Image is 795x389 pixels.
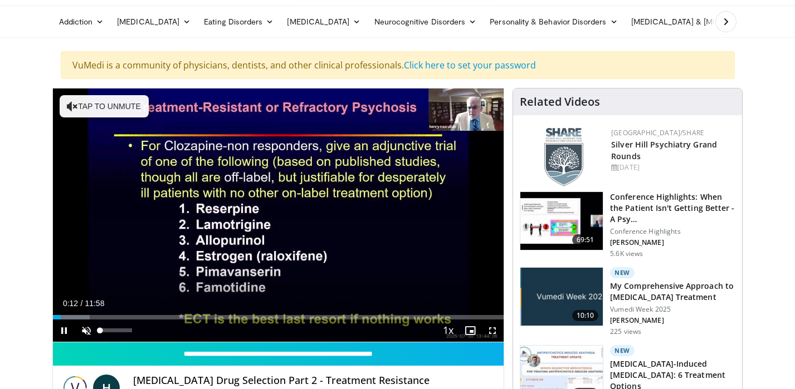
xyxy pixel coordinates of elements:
p: 5.6K views [610,249,643,258]
span: 69:51 [572,234,599,245]
h4: Related Videos [520,95,600,109]
a: Silver Hill Psychiatry Grand Rounds [611,139,717,161]
button: Unmute [75,319,97,342]
button: Tap to unmute [60,95,149,117]
a: 69:51 Conference Highlights: When the Patient Isn't Getting Better - A Psy… Conference Highlights... [520,191,735,258]
p: Conference Highlights [610,227,735,236]
a: [MEDICAL_DATA] [280,11,367,33]
p: New [610,345,635,356]
div: [DATE] [611,163,733,173]
span: / [81,299,83,308]
p: Vumedi Week 2025 [610,305,735,314]
span: 0:12 [63,299,78,308]
a: Addiction [52,11,111,33]
div: VuMedi is a community of physicians, dentists, and other clinical professionals. [61,51,735,79]
button: Pause [53,319,75,342]
img: ae1082c4-cc90-4cd6-aa10-009092bfa42a.jpg.150x105_q85_crop-smart_upscale.jpg [520,268,603,326]
img: 4362ec9e-0993-4580-bfd4-8e18d57e1d49.150x105_q85_crop-smart_upscale.jpg [520,192,603,250]
p: [PERSON_NAME] [610,238,735,247]
p: 225 views [610,327,641,336]
div: Progress Bar [53,315,504,319]
a: [MEDICAL_DATA] [110,11,197,33]
p: [PERSON_NAME] [610,316,735,325]
img: f8aaeb6d-318f-4fcf-bd1d-54ce21f29e87.png.150x105_q85_autocrop_double_scale_upscale_version-0.2.png [544,128,583,186]
span: 10:10 [572,310,599,321]
button: Enable picture-in-picture mode [459,319,481,342]
a: [GEOGRAPHIC_DATA]/SHARE [611,128,704,137]
div: Volume Level [100,328,132,332]
a: Personality & Behavior Disorders [483,11,624,33]
span: 11:58 [85,299,104,308]
a: Eating Disorders [197,11,280,33]
h4: [MEDICAL_DATA] Drug Selection Part 2 - Treatment Resistance [133,375,495,387]
a: [MEDICAL_DATA] & [MEDICAL_DATA] [625,11,784,33]
h3: My Comprehensive Approach to [MEDICAL_DATA] Treatment [610,280,735,303]
video-js: Video Player [53,88,504,342]
a: 10:10 New My Comprehensive Approach to [MEDICAL_DATA] Treatment Vumedi Week 2025 [PERSON_NAME] 22... [520,267,735,336]
button: Playback Rate [437,319,459,342]
a: Click here to set your password [404,59,536,71]
h3: Conference Highlights: When the Patient Isn't Getting Better - A Psy… [610,191,735,225]
p: New [610,267,635,278]
button: Fullscreen [481,319,504,342]
a: Neurocognitive Disorders [368,11,484,33]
